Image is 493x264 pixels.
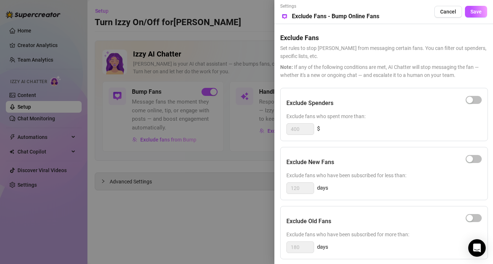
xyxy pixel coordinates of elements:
[440,9,456,15] span: Cancel
[280,44,487,60] span: Set rules to stop [PERSON_NAME] from messaging certain fans. You can filter out spenders, specifi...
[286,217,331,226] h5: Exclude Old Fans
[280,63,487,79] span: If any of the following conditions are met, AI Chatter will stop messaging the fan — whether it's...
[468,239,486,257] div: Open Intercom Messenger
[317,184,328,193] span: days
[470,9,482,15] span: Save
[280,33,487,43] h5: Exclude Fans
[286,230,482,238] span: Exclude fans who have been subscribed for more than:
[280,64,293,70] span: Note:
[317,125,320,133] span: $
[280,3,379,10] span: Settings
[292,12,379,21] h5: Exclude Fans - Bump Online Fans
[434,6,462,18] button: Cancel
[317,243,328,252] span: days
[286,158,334,167] h5: Exclude New Fans
[286,112,482,120] span: Exclude fans who spent more than:
[286,171,482,179] span: Exclude fans who have been subscribed for less than:
[465,6,487,18] button: Save
[286,99,333,108] h5: Exclude Spenders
